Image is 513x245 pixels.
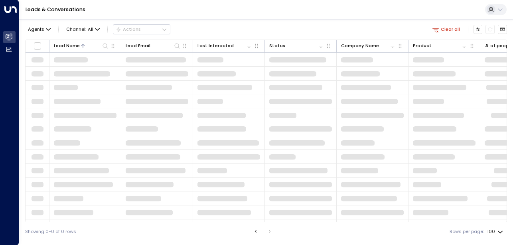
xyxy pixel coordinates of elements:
[269,42,324,50] div: Status
[126,42,181,50] div: Lead Email
[474,25,483,34] button: Customize
[485,25,495,34] span: Refresh
[341,42,379,50] div: Company Name
[116,26,141,32] div: Actions
[197,42,234,50] div: Last Interacted
[251,227,260,236] button: Go to previous page
[113,24,170,34] button: Actions
[26,6,85,13] a: Leads & Conversations
[54,42,80,50] div: Lead Name
[450,228,484,235] label: Rows per page:
[25,25,53,34] button: Agents
[269,42,285,50] div: Status
[197,42,253,50] div: Last Interacted
[498,25,507,34] button: Archived Leads
[341,42,396,50] div: Company Name
[28,27,44,32] span: Agents
[88,27,93,32] span: All
[413,42,432,50] div: Product
[63,25,102,34] button: Channel:All
[126,42,150,50] div: Lead Email
[251,227,275,236] nav: pagination navigation
[485,42,513,50] div: # of people
[430,25,463,34] button: Clear all
[54,42,109,50] div: Lead Name
[63,25,102,34] span: Channel:
[487,227,505,237] div: 100
[113,24,170,34] div: Button group with a nested menu
[25,228,76,235] div: Showing 0-0 of 0 rows
[413,42,468,50] div: Product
